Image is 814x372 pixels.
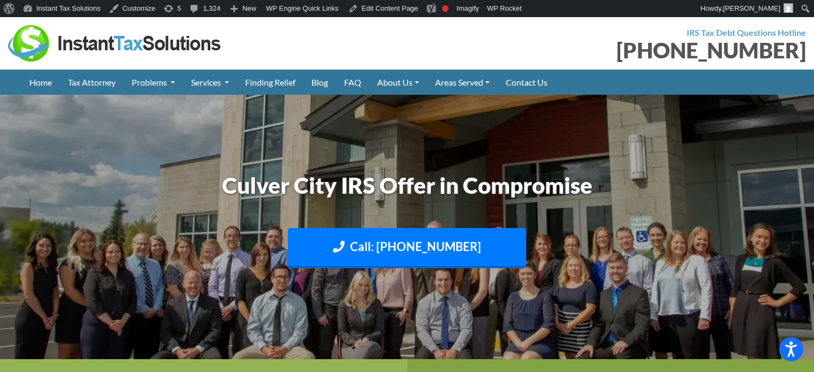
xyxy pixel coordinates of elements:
a: Problems [124,70,183,95]
div: Focus keyphrase not set [442,5,448,12]
a: Areas Served [427,70,498,95]
a: Contact Us [498,70,556,95]
a: Tax Attorney [60,70,124,95]
a: Instant Tax Solutions Logo [8,37,222,47]
a: About Us [369,70,427,95]
a: FAQ [336,70,369,95]
h1: Culver City IRS Offer in Compromise [110,170,704,201]
img: Instant Tax Solutions Logo [8,25,222,62]
a: Blog [303,70,336,95]
a: Services [183,70,237,95]
div: [PHONE_NUMBER] [415,40,807,61]
strong: IRS Tax Debt Questions Hotline [687,27,806,37]
a: Finding Relief [237,70,303,95]
a: Home [21,70,60,95]
span: [PERSON_NAME] [723,4,780,12]
a: Call: [PHONE_NUMBER] [288,228,526,268]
